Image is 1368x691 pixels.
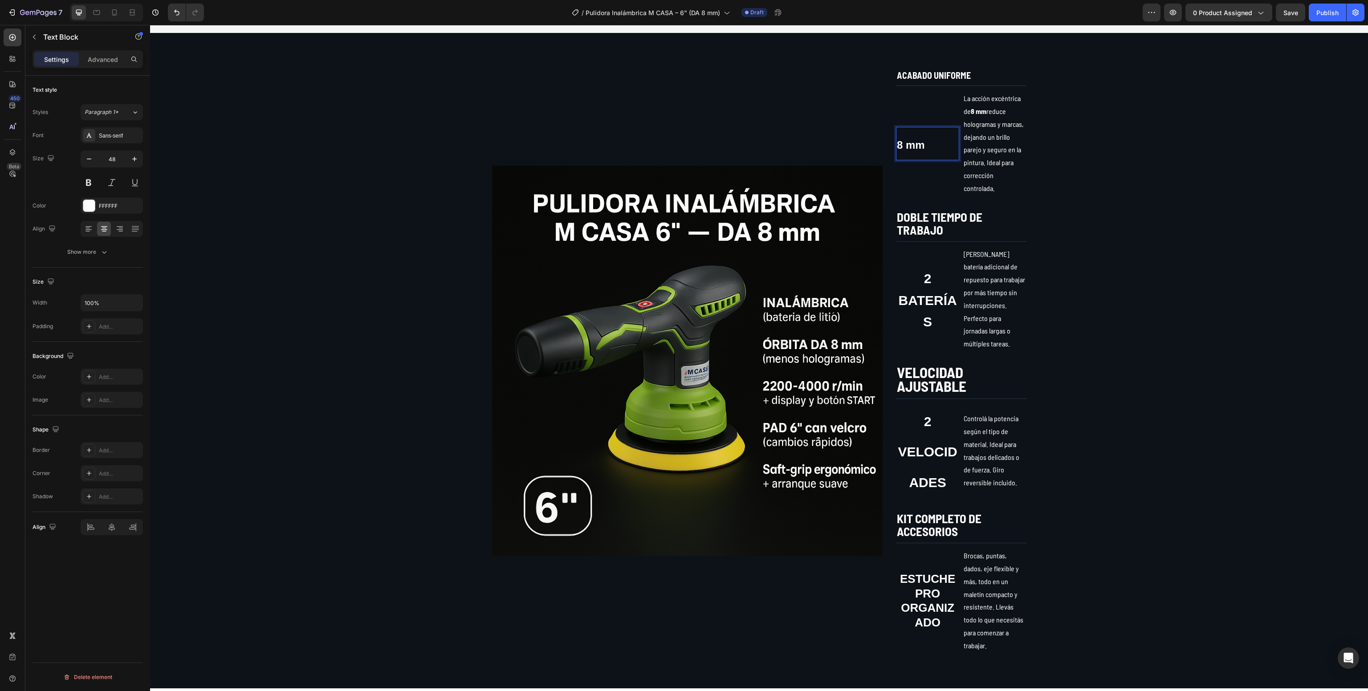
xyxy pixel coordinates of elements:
p: Advanced [88,55,118,64]
strong: 2 BATERÍAS [749,246,807,304]
span: [PERSON_NAME] batería adicional de repuesto para trabajar por más tiempo sin interrupciones. Perf... [814,225,875,323]
div: Add... [99,373,141,381]
div: Background [33,350,76,362]
div: Sans-serif [99,132,141,140]
div: Image [33,396,48,404]
div: FFFFFF [99,202,141,210]
button: 0 product assigned [1185,4,1272,21]
strong: 8 mm [821,82,836,90]
span: Pulidora Inalámbrica M CASA – 6" (DA 8 mm) [586,8,720,17]
iframe: Design area [150,25,1368,691]
strong: 8 mm [747,114,775,126]
div: Color [33,373,46,381]
strong: 2 VELOCIDADES [748,389,807,465]
span: / [582,8,584,17]
div: Undo/Redo [168,4,204,21]
p: Brocas, puntas, dados, eje flexible y más, todo en un maletín compacto y resistente. Llevás todo ... [814,524,875,627]
button: Publish [1309,4,1346,21]
div: Size [33,276,56,288]
span: 0 product assigned [1193,8,1252,17]
div: Size [33,153,56,165]
div: Add... [99,323,141,331]
div: Add... [99,447,141,455]
p: 7 [58,7,62,18]
div: Beta [7,163,21,170]
span: Draft [750,8,764,16]
div: Show more [67,248,109,256]
strong: ESTUCHE PRO ORGANIZADO [750,547,805,604]
p: Controlá la potencia según el tipo de material. Ideal para trabajos delicados o de fuerza. Giro r... [814,387,875,464]
div: Publish [1316,8,1339,17]
div: Padding [33,322,53,330]
div: Rich Text Editor. Editing area: main [746,102,776,135]
span: Save [1283,9,1298,16]
div: Align [33,521,58,533]
strong: ACABADO UNIFORME [747,45,821,56]
strong: DOBLE TIEMPO DE TRABAJO [747,185,832,212]
div: Add... [99,396,141,404]
div: Styles [33,108,48,116]
p: Text Block [43,32,119,42]
div: Open Intercom Messenger [1338,647,1359,669]
button: 7 [4,4,66,21]
div: Add... [99,470,141,478]
div: Delete element [63,672,112,683]
div: Color [33,202,46,210]
button: Show more [33,244,143,260]
div: Rich Text Editor. Editing area: main [746,44,876,57]
div: 450 [8,95,21,102]
div: Align [33,223,57,235]
img: gempages_522051823398290573-8ff33a6c-840e-429e-afcc-158d77d8787b.png [342,141,733,532]
div: Font [33,131,44,139]
button: Delete element [33,670,143,684]
button: Save [1276,4,1305,21]
div: Add... [99,493,141,501]
span: Paragraph 1* [85,108,118,116]
button: Paragraph 1* [81,104,143,120]
div: Text style [33,86,57,94]
div: Shape [33,424,61,436]
input: Auto [81,295,142,311]
div: Corner [33,469,50,477]
div: Rich Text Editor. Editing area: main [813,66,876,171]
strong: KIT COMPLETO DE ACCESORIOS [747,486,831,513]
div: Width [33,299,47,307]
div: Shadow [33,492,53,500]
strong: VELOCIDAD AJUSTABLE [747,338,816,370]
p: Settings [44,55,69,64]
p: La acción excéntrica de reduce hologramas y marcas, dejando un brillo parejo y seguro en la pintu... [814,67,875,170]
div: Border [33,446,50,454]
